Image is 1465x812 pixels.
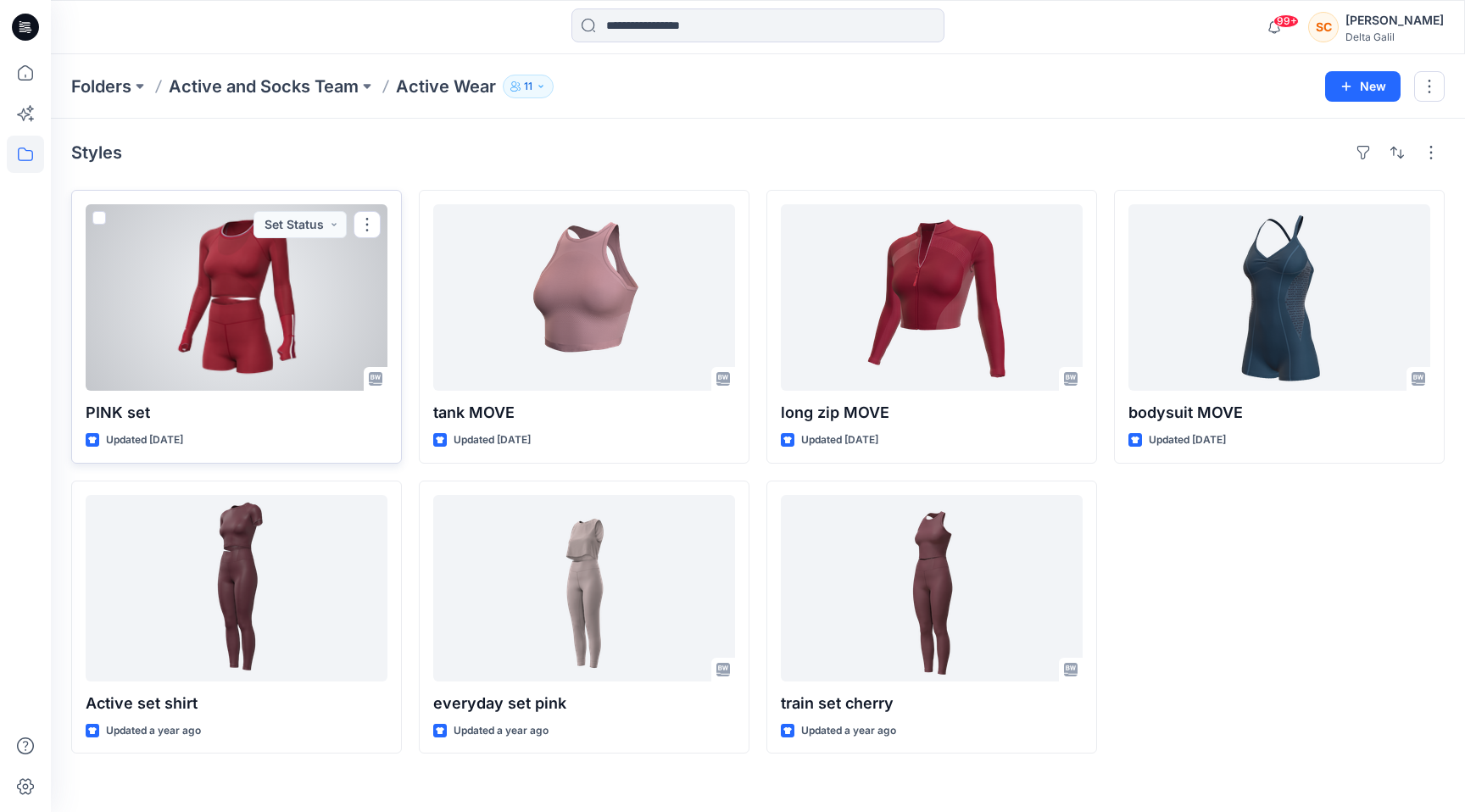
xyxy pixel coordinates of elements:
[86,495,387,681] a: Active set shirt
[433,495,735,681] a: everyday set pink
[396,75,496,98] p: Active Wear
[781,401,1083,425] p: long zip MOVE
[86,692,387,715] p: Active set shirt
[781,692,1083,715] p: train set cherry
[71,75,131,98] a: Folders
[454,431,531,449] p: Updated [DATE]
[1308,12,1339,42] div: SC
[1273,14,1299,28] span: 99+
[524,77,532,96] p: 11
[71,142,122,163] h4: Styles
[1345,10,1444,31] div: [PERSON_NAME]
[106,722,201,740] p: Updated a year ago
[1128,204,1430,391] a: bodysuit MOVE
[1149,431,1226,449] p: Updated [DATE]
[801,431,878,449] p: Updated [DATE]
[1345,31,1444,43] div: Delta Galil
[1128,401,1430,425] p: bodysuit MOVE
[781,204,1083,391] a: long zip MOVE
[433,692,735,715] p: everyday set pink
[106,431,183,449] p: Updated [DATE]
[503,75,554,98] button: 11
[86,204,387,391] a: PINK set
[433,401,735,425] p: tank MOVE
[169,75,359,98] a: Active and Socks Team
[1325,71,1401,102] button: New
[781,495,1083,681] a: train set cherry
[454,722,549,740] p: Updated a year ago
[86,401,387,425] p: PINK set
[801,722,896,740] p: Updated a year ago
[433,204,735,391] a: tank MOVE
